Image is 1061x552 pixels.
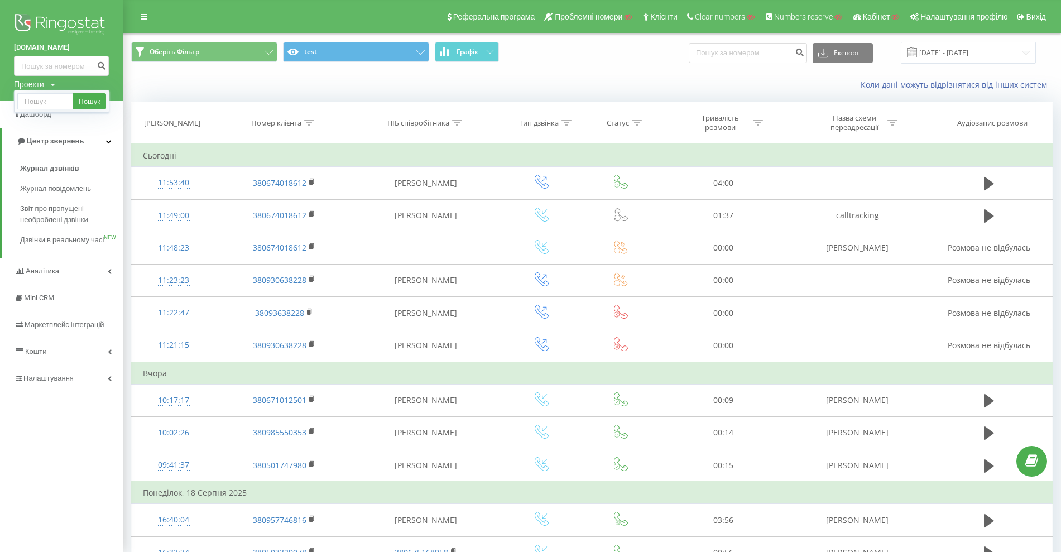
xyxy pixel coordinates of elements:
a: 380674018612 [253,210,306,220]
div: 11:23:23 [143,270,204,291]
span: Налаштування профілю [920,12,1007,21]
td: [PERSON_NAME] [352,199,500,232]
td: 00:15 [657,449,789,482]
td: 00:00 [657,329,789,362]
td: 04:00 [657,167,789,199]
div: 10:17:17 [143,390,204,411]
div: 11:21:15 [143,334,204,356]
input: Пошук за номером [14,56,109,76]
td: Вчора [132,362,1053,385]
span: Mini CRM [24,294,54,302]
div: 11:49:00 [143,205,204,227]
span: Аналiтика [26,267,59,275]
div: Аудіозапис розмови [957,118,1028,128]
td: [PERSON_NAME] [352,449,500,482]
td: [PERSON_NAME] [352,264,500,296]
td: [PERSON_NAME] [789,384,926,416]
span: Numbers reserve [774,12,833,21]
div: Статус [607,118,629,128]
div: 11:48:23 [143,237,204,259]
td: [PERSON_NAME] [352,384,500,416]
div: 11:53:40 [143,172,204,194]
span: Оберіть Фільтр [150,47,199,56]
span: Вихід [1026,12,1046,21]
button: Графік [435,42,499,62]
td: 01:37 [657,199,789,232]
div: Назва схеми переадресації [825,113,885,132]
td: [PERSON_NAME] [789,449,926,482]
input: Пошук [17,93,73,109]
span: Дзвінки в реальному часі [20,234,104,246]
td: calltracking [789,199,926,232]
a: 380501747980 [253,460,306,471]
span: Кабінет [863,12,890,21]
td: [PERSON_NAME] [352,297,500,329]
span: Центр звернень [27,137,84,145]
img: Ringostat logo [14,11,109,39]
a: Звіт про пропущені необроблені дзвінки [20,199,123,230]
td: 03:56 [657,504,789,536]
a: 380957746816 [253,515,306,525]
td: 00:00 [657,297,789,329]
div: Тривалість розмови [690,113,750,132]
button: Оберіть Фільтр [131,42,277,62]
td: 00:14 [657,416,789,449]
td: [PERSON_NAME] [789,504,926,536]
div: 11:22:47 [143,302,204,324]
a: 38093638228 [255,308,304,318]
a: Коли дані можуть відрізнятися вiд інших систем [861,79,1053,90]
a: Журнал дзвінків [20,159,123,179]
a: [DOMAIN_NAME] [14,42,109,53]
div: 09:41:37 [143,454,204,476]
div: Номер клієнта [251,118,301,128]
a: Центр звернень [2,128,123,155]
td: 00:00 [657,264,789,296]
span: Розмова не відбулась [948,340,1030,351]
td: Сьогодні [132,145,1053,167]
span: Розмова не відбулась [948,275,1030,285]
div: [PERSON_NAME] [144,118,200,128]
span: Проблемні номери [555,12,622,21]
a: 380930638228 [253,275,306,285]
button: test [283,42,429,62]
div: Тип дзвінка [519,118,559,128]
div: 10:02:26 [143,422,204,444]
td: 00:09 [657,384,789,416]
a: Пошук [73,93,106,109]
td: Понеділок, 18 Серпня 2025 [132,482,1053,504]
span: Розмова не відбулась [948,242,1030,253]
a: 380674018612 [253,177,306,188]
span: Розмова не відбулась [948,308,1030,318]
a: 380930638228 [253,340,306,351]
span: Клієнти [650,12,678,21]
span: Дашборд [20,110,51,118]
span: Кошти [25,347,46,356]
td: [PERSON_NAME] [789,416,926,449]
span: Налаштування [23,374,74,382]
td: [PERSON_NAME] [352,167,500,199]
span: Реферальна програма [453,12,535,21]
a: Журнал повідомлень [20,179,123,199]
a: 380674018612 [253,242,306,253]
td: [PERSON_NAME] [352,504,500,536]
a: Дзвінки в реальному часіNEW [20,230,123,250]
input: Пошук за номером [689,43,807,63]
a: 380671012501 [253,395,306,405]
span: Clear numbers [695,12,745,21]
td: 00:00 [657,232,789,264]
div: Проекти [14,79,44,90]
button: Експорт [813,43,873,63]
span: Маркетплейс інтеграцій [25,320,104,329]
td: [PERSON_NAME] [352,329,500,362]
a: 380985550353 [253,427,306,438]
div: ПІБ співробітника [387,118,449,128]
span: Графік [457,48,478,56]
td: [PERSON_NAME] [352,416,500,449]
span: Журнал повідомлень [20,183,91,194]
td: [PERSON_NAME] [789,232,926,264]
span: Звіт про пропущені необроблені дзвінки [20,203,117,225]
span: Журнал дзвінків [20,163,79,174]
div: 16:40:04 [143,509,204,531]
